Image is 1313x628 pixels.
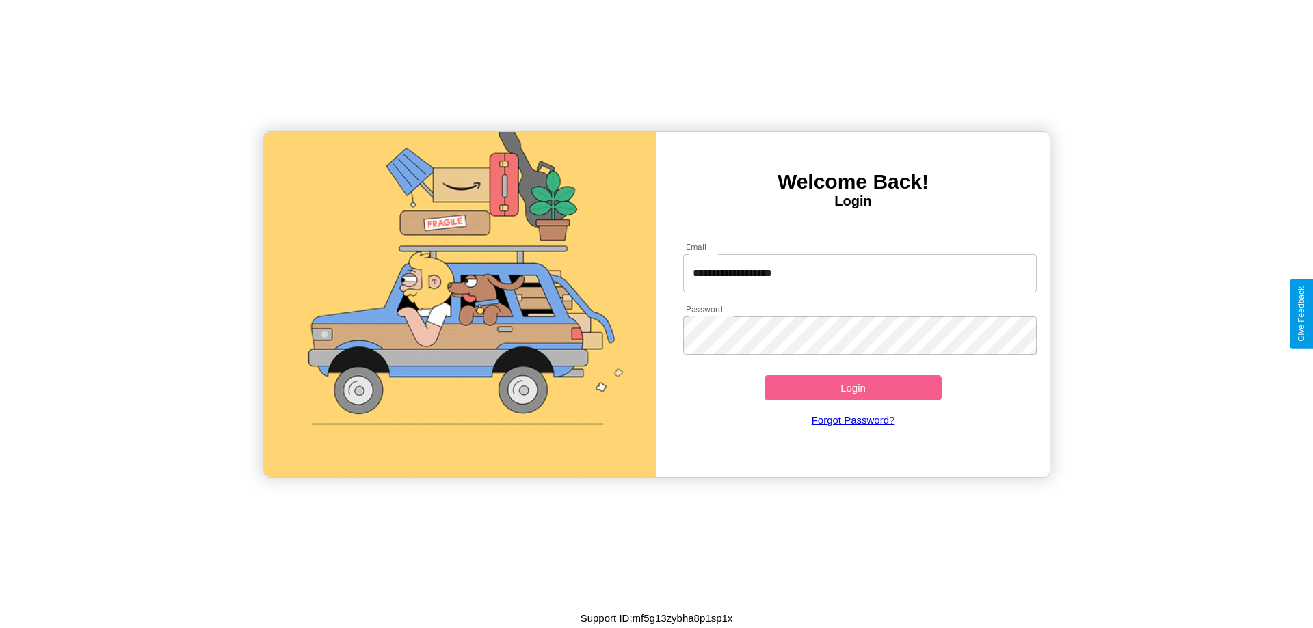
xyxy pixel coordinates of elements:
[656,193,1050,209] h4: Login
[676,400,1031,439] a: Forgot Password?
[581,609,733,627] p: Support ID: mf5g13zybha8p1sp1x
[656,170,1050,193] h3: Welcome Back!
[765,375,942,400] button: Login
[686,241,707,253] label: Email
[1297,286,1306,342] div: Give Feedback
[263,132,656,477] img: gif
[686,303,722,315] label: Password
